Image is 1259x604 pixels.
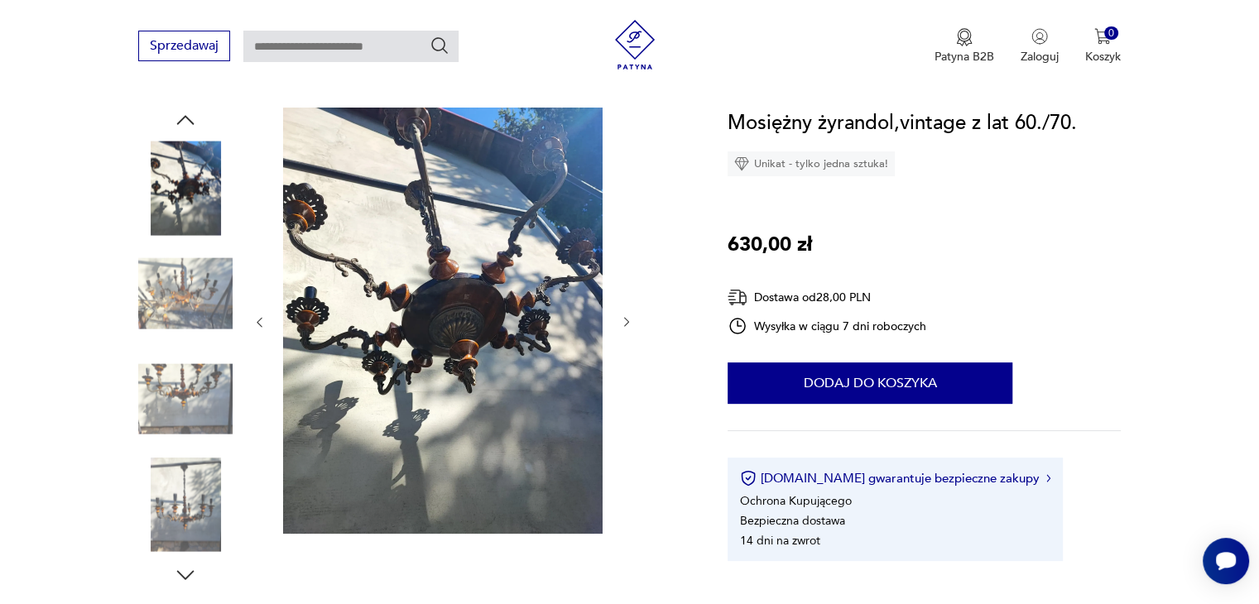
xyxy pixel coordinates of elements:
li: 14 dni na zwrot [740,533,820,549]
img: Patyna - sklep z meblami i dekoracjami vintage [610,20,660,70]
img: Ikona koszyka [1094,28,1111,45]
button: Patyna B2B [935,28,994,65]
li: Bezpieczna dostawa [740,513,845,529]
li: Ochrona Kupującego [740,493,852,509]
iframe: Smartsupp widget button [1203,538,1249,584]
div: 0 [1104,26,1118,41]
button: [DOMAIN_NAME] gwarantuje bezpieczne zakupy [740,470,1050,487]
p: 630,00 zł [728,229,812,261]
img: Zdjęcie produktu Mosiężny żyrandol,vintage z lat 60./70. [138,458,233,552]
button: Dodaj do koszyka [728,362,1012,404]
div: Unikat - tylko jedna sztuka! [728,151,895,176]
h1: Mosiężny żyrandol,vintage z lat 60./70. [728,108,1077,139]
img: Zdjęcie produktu Mosiężny żyrandol,vintage z lat 60./70. [138,247,233,341]
button: Zaloguj [1021,28,1059,65]
button: 0Koszyk [1085,28,1121,65]
img: Ikona certyfikatu [740,470,757,487]
a: Sprzedawaj [138,41,230,53]
img: Zdjęcie produktu Mosiężny żyrandol,vintage z lat 60./70. [283,108,603,534]
div: Dostawa od 28,00 PLN [728,287,926,308]
img: Ikona dostawy [728,287,747,308]
img: Zdjęcie produktu Mosiężny żyrandol,vintage z lat 60./70. [138,352,233,446]
img: Ikonka użytkownika [1031,28,1048,45]
p: Patyna B2B [935,49,994,65]
img: Ikona medalu [956,28,973,46]
img: Ikona strzałki w prawo [1046,474,1051,482]
button: Szukaj [430,36,449,55]
div: Wysyłka w ciągu 7 dni roboczych [728,316,926,336]
img: Zdjęcie produktu Mosiężny żyrandol,vintage z lat 60./70. [138,141,233,235]
a: Ikona medaluPatyna B2B [935,28,994,65]
p: Zaloguj [1021,49,1059,65]
button: Sprzedawaj [138,31,230,61]
p: Koszyk [1085,49,1121,65]
img: Ikona diamentu [734,156,749,171]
